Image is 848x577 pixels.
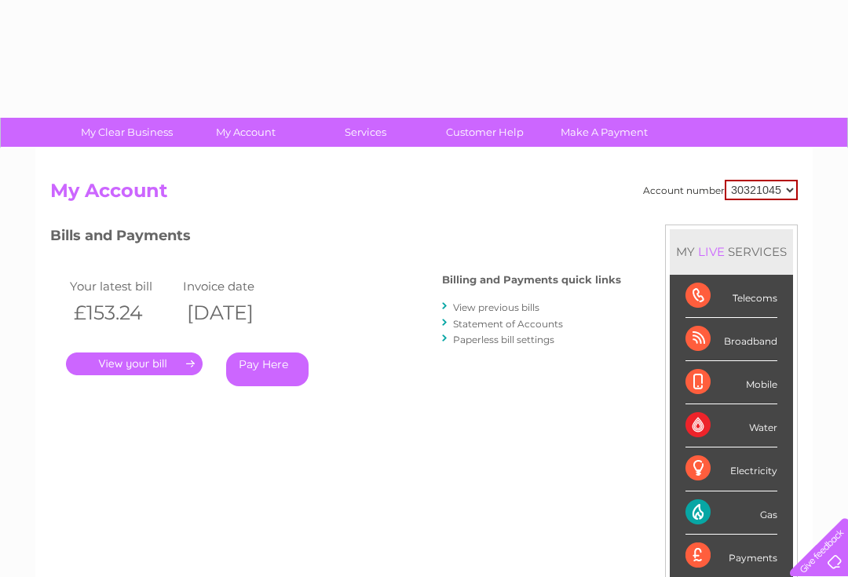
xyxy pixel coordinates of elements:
[685,275,777,318] div: Telecoms
[50,180,798,210] h2: My Account
[453,318,563,330] a: Statement of Accounts
[50,225,621,252] h3: Bills and Payments
[226,352,309,386] a: Pay Here
[66,297,179,329] th: £153.24
[685,361,777,404] div: Mobile
[179,297,292,329] th: [DATE]
[301,118,430,147] a: Services
[66,352,203,375] a: .
[685,447,777,491] div: Electricity
[685,535,777,577] div: Payments
[442,274,621,286] h4: Billing and Payments quick links
[685,404,777,447] div: Water
[695,244,728,259] div: LIVE
[181,118,311,147] a: My Account
[420,118,550,147] a: Customer Help
[539,118,669,147] a: Make A Payment
[179,276,292,297] td: Invoice date
[643,180,798,200] div: Account number
[66,276,179,297] td: Your latest bill
[62,118,192,147] a: My Clear Business
[685,491,777,535] div: Gas
[670,229,793,274] div: MY SERVICES
[685,318,777,361] div: Broadband
[453,334,554,345] a: Paperless bill settings
[453,301,539,313] a: View previous bills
